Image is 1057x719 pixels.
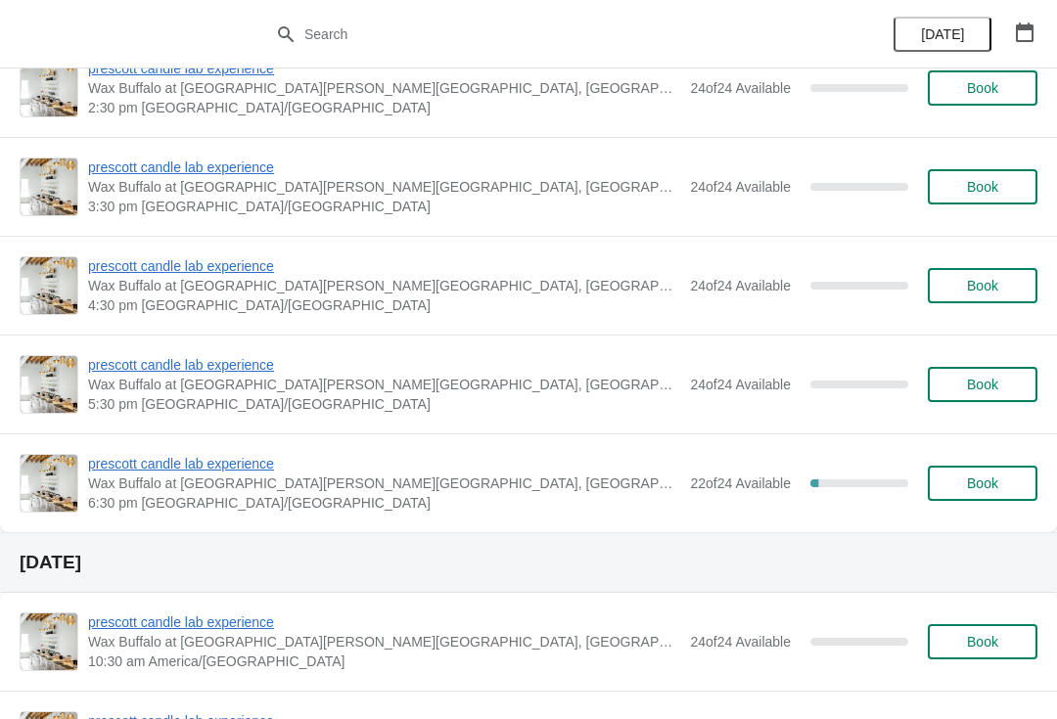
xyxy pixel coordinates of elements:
[88,394,680,414] span: 5:30 pm [GEOGRAPHIC_DATA]/[GEOGRAPHIC_DATA]
[88,59,680,78] span: prescott candle lab experience
[88,454,680,473] span: prescott candle lab experience
[690,179,791,195] span: 24 of 24 Available
[921,26,964,42] span: [DATE]
[967,377,998,392] span: Book
[88,197,680,216] span: 3:30 pm [GEOGRAPHIC_DATA]/[GEOGRAPHIC_DATA]
[88,157,680,177] span: prescott candle lab experience
[88,652,680,671] span: 10:30 am America/[GEOGRAPHIC_DATA]
[88,632,680,652] span: Wax Buffalo at [GEOGRAPHIC_DATA][PERSON_NAME][GEOGRAPHIC_DATA], [GEOGRAPHIC_DATA], [GEOGRAPHIC_DA...
[88,256,680,276] span: prescott candle lab experience
[88,177,680,197] span: Wax Buffalo at [GEOGRAPHIC_DATA][PERSON_NAME][GEOGRAPHIC_DATA], [GEOGRAPHIC_DATA], [GEOGRAPHIC_DA...
[928,169,1037,204] button: Book
[88,276,680,295] span: Wax Buffalo at [GEOGRAPHIC_DATA][PERSON_NAME][GEOGRAPHIC_DATA], [GEOGRAPHIC_DATA], [GEOGRAPHIC_DA...
[88,355,680,375] span: prescott candle lab experience
[88,473,680,493] span: Wax Buffalo at [GEOGRAPHIC_DATA][PERSON_NAME][GEOGRAPHIC_DATA], [GEOGRAPHIC_DATA], [GEOGRAPHIC_DA...
[20,553,1037,572] h2: [DATE]
[894,17,991,52] button: [DATE]
[967,179,998,195] span: Book
[21,613,77,670] img: prescott candle lab experience | Wax Buffalo at Prescott, Prescott Avenue, Lincoln, NE, USA | 10:...
[690,377,791,392] span: 24 of 24 Available
[928,367,1037,402] button: Book
[928,70,1037,106] button: Book
[21,356,77,413] img: prescott candle lab experience | Wax Buffalo at Prescott, Prescott Avenue, Lincoln, NE, USA | 5:3...
[690,475,791,491] span: 22 of 24 Available
[88,493,680,513] span: 6:30 pm [GEOGRAPHIC_DATA]/[GEOGRAPHIC_DATA]
[21,158,77,215] img: prescott candle lab experience | Wax Buffalo at Prescott, Prescott Avenue, Lincoln, NE, USA | 3:3...
[21,455,77,512] img: prescott candle lab experience | Wax Buffalo at Prescott, Prescott Avenue, Lincoln, NE, USA | 6:3...
[88,295,680,315] span: 4:30 pm [GEOGRAPHIC_DATA]/[GEOGRAPHIC_DATA]
[690,634,791,650] span: 24 of 24 Available
[967,278,998,293] span: Book
[690,80,791,96] span: 24 of 24 Available
[21,60,77,116] img: prescott candle lab experience | Wax Buffalo at Prescott, Prescott Avenue, Lincoln, NE, USA | 2:3...
[88,612,680,632] span: prescott candle lab experience
[303,17,793,52] input: Search
[967,80,998,96] span: Book
[928,268,1037,303] button: Book
[928,466,1037,501] button: Book
[928,624,1037,659] button: Book
[88,78,680,98] span: Wax Buffalo at [GEOGRAPHIC_DATA][PERSON_NAME][GEOGRAPHIC_DATA], [GEOGRAPHIC_DATA], [GEOGRAPHIC_DA...
[21,257,77,314] img: prescott candle lab experience | Wax Buffalo at Prescott, Prescott Avenue, Lincoln, NE, USA | 4:3...
[967,475,998,491] span: Book
[88,375,680,394] span: Wax Buffalo at [GEOGRAPHIC_DATA][PERSON_NAME][GEOGRAPHIC_DATA], [GEOGRAPHIC_DATA], [GEOGRAPHIC_DA...
[967,634,998,650] span: Book
[690,278,791,293] span: 24 of 24 Available
[88,98,680,117] span: 2:30 pm [GEOGRAPHIC_DATA]/[GEOGRAPHIC_DATA]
